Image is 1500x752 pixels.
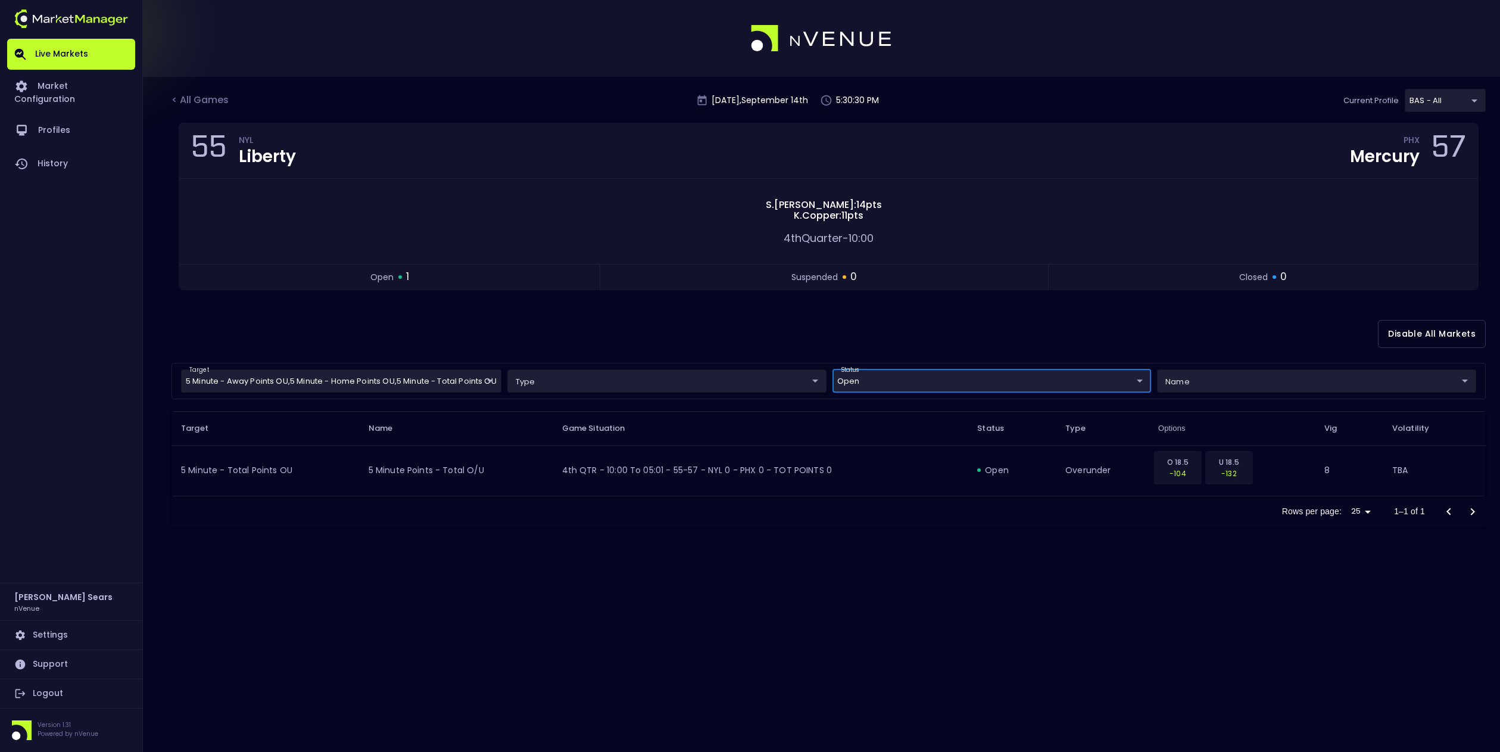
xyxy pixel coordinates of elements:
[181,423,224,434] span: Target
[171,93,231,108] div: < All Games
[850,269,857,285] span: 0
[1162,468,1194,479] p: -104
[7,650,135,679] a: Support
[359,445,553,496] td: 5 minute points - total O/U
[7,147,135,181] a: History
[849,231,874,246] span: 10:00
[181,369,501,393] div: target
[171,445,359,496] td: 5 Minute - Total Points OU
[1315,445,1383,496] td: 8
[1213,456,1245,468] p: U 18.5
[189,366,209,374] label: target
[1280,269,1287,285] span: 0
[7,720,135,740] div: Version 1.31Powered by nVenue
[762,200,885,210] span: S . [PERSON_NAME] : 14 pts
[1162,456,1194,468] p: O 18.5
[14,604,39,613] h3: nVenue
[14,591,113,604] h2: [PERSON_NAME] Sears
[1343,95,1399,107] p: Current Profile
[239,137,296,147] div: NYL
[7,39,135,70] a: Live Markets
[712,94,808,107] p: [DATE] , September 14 th
[507,369,827,393] div: target
[841,366,859,374] label: status
[7,114,135,147] a: Profiles
[1432,133,1466,169] div: 57
[1392,423,1445,434] span: Volatility
[369,423,408,434] span: Name
[1239,271,1268,284] span: closed
[1157,369,1476,393] div: target
[1149,411,1315,445] th: Options
[1065,423,1101,434] span: Type
[751,25,893,52] img: logo
[406,269,409,285] span: 1
[1405,89,1486,112] div: target
[1324,423,1352,434] span: Vig
[790,210,867,221] span: K . Copper : 11 pts
[553,445,968,496] td: 4th QTR - 10:00 to 05:01 - 55-57 - NYL 0 - PHX 0 - TOT POINTS 0
[843,231,849,246] span: -
[171,411,1486,496] table: collapsible table
[1282,505,1342,517] p: Rows per page:
[1346,503,1375,520] div: 25
[191,133,227,169] div: 55
[562,423,641,434] span: Game Situation
[836,94,879,107] p: 5:30:30 PM
[1056,445,1149,496] td: overunder
[7,621,135,650] a: Settings
[1404,137,1420,147] div: PHX
[977,423,1019,434] span: Status
[7,679,135,708] a: Logout
[1213,468,1245,479] p: -132
[239,148,296,165] div: Liberty
[1350,148,1420,165] div: Mercury
[38,720,98,729] p: Version 1.31
[1383,445,1486,496] td: TBA
[1394,505,1425,517] p: 1–1 of 1
[784,231,843,246] span: 4th Quarter
[38,729,98,738] p: Powered by nVenue
[1378,320,1486,348] button: Disable All Markets
[7,70,135,114] a: Market Configuration
[14,10,128,28] img: logo
[370,271,394,284] span: open
[791,271,838,284] span: suspended
[832,369,1152,393] div: target
[977,464,1046,476] div: open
